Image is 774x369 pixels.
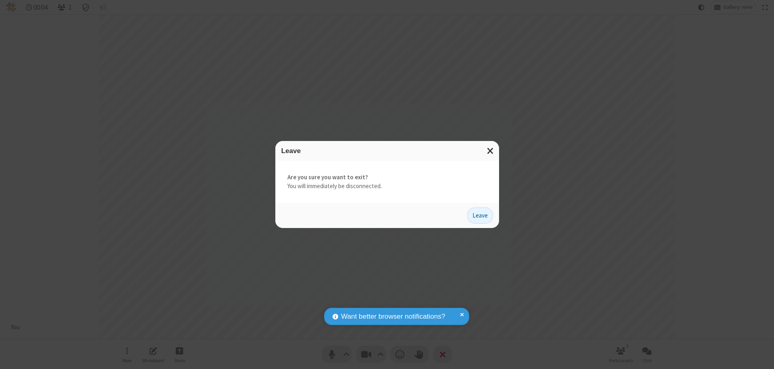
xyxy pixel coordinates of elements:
h3: Leave [281,147,493,155]
strong: Are you sure you want to exit? [287,173,487,182]
div: You will immediately be disconnected. [275,161,499,203]
button: Close modal [482,141,499,161]
button: Leave [467,207,493,224]
span: Want better browser notifications? [341,311,445,322]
